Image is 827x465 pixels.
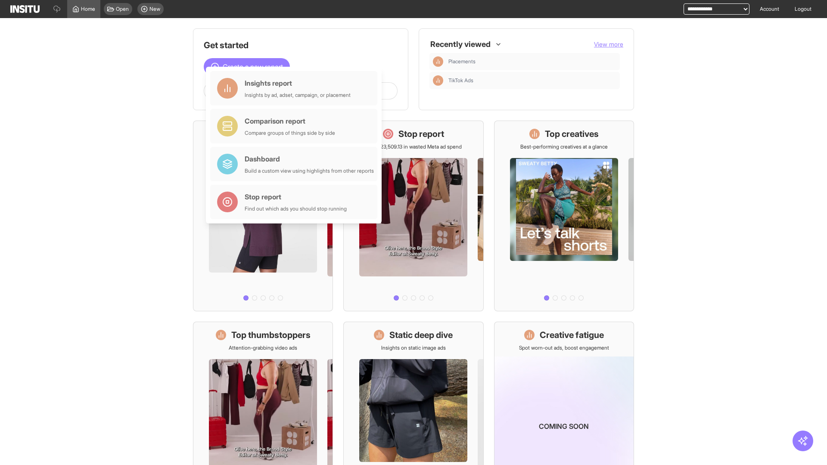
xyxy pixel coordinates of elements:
span: TikTok Ads [448,77,473,84]
h1: Static deep dive [389,329,453,341]
span: New [149,6,160,12]
a: Stop reportSave £23,509.13 in wasted Meta ad spend [343,121,483,311]
p: Insights on static image ads [381,344,446,351]
span: Open [116,6,129,12]
h1: Stop report [398,128,444,140]
span: Placements [448,58,476,65]
h1: Get started [204,39,398,51]
h1: Top thumbstoppers [231,329,311,341]
span: TikTok Ads [448,77,616,84]
div: Find out which ads you should stop running [245,205,347,212]
p: Attention-grabbing video ads [229,344,297,351]
span: View more [594,40,623,48]
div: Insights report [245,78,351,88]
button: Create a new report [204,58,290,75]
p: Best-performing creatives at a glance [520,143,608,150]
span: Home [81,6,95,12]
div: Stop report [245,192,347,202]
div: Comparison report [245,116,335,126]
a: Top creativesBest-performing creatives at a glance [494,121,634,311]
span: Create a new report [223,62,283,72]
a: What's live nowSee all active ads instantly [193,121,333,311]
h1: Top creatives [545,128,599,140]
div: Insights [433,56,443,67]
div: Dashboard [245,154,374,164]
button: View more [594,40,623,49]
div: Insights by ad, adset, campaign, or placement [245,92,351,99]
img: Logo [10,5,40,13]
div: Compare groups of things side by side [245,130,335,136]
span: Placements [448,58,616,65]
div: Insights [433,75,443,86]
div: Build a custom view using highlights from other reports [245,167,374,174]
p: Save £23,509.13 in wasted Meta ad spend [365,143,462,150]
